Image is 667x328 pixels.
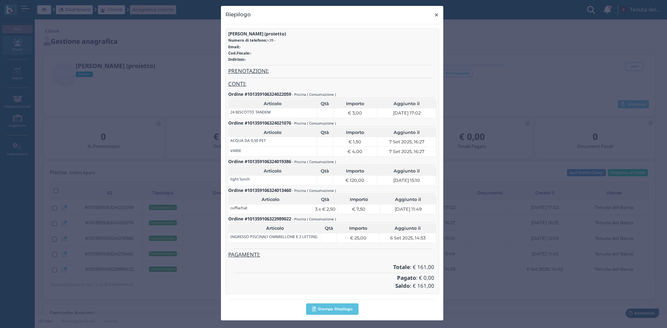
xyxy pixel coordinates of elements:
h6: cuffia/hat [230,206,247,210]
b: Ordine #101359106324021076 [228,120,291,126]
small: ( Consumazione ) [307,188,336,193]
th: Articolo [228,128,317,137]
th: Aggiunto il [380,195,436,204]
h6: - [228,45,437,49]
b: Cod.Fiscale: [228,50,250,56]
button: Stampa Riepilogo [306,303,359,315]
th: Qtà [313,195,338,204]
th: Qtà [317,99,333,108]
small: - Piscina [292,217,306,221]
small: - Piscina [292,121,306,126]
th: Importo [333,166,377,175]
u: PRENOTAZIONI: [228,67,269,75]
b: Saldo [395,282,410,289]
span: [DATE] 11:49 [395,206,422,212]
b: Ordine #101359106324019386 [228,158,291,165]
th: Aggiunto il [377,128,436,137]
span: € 25,00 [350,235,367,241]
th: Importo [337,224,379,233]
small: ( Consumazione ) [307,159,336,164]
h6: - [228,57,437,61]
span: × [434,10,439,19]
th: Qtà [317,128,333,137]
small: ( Consumazione ) [307,121,336,126]
span: € 4,00 [347,148,362,155]
b: Indirizzo: [228,57,245,62]
span: € 7,50 [352,206,365,212]
h6: ACQUA DA 0,50 PET [230,138,266,143]
b: Email: [228,44,240,49]
th: Articolo [228,195,313,204]
h6: 24 BISCOTTO TANDEM [230,110,271,114]
th: Aggiunto il [377,166,436,175]
th: Importo [333,99,377,108]
h6: light lunch [230,177,250,181]
small: ( Consumazione ) [307,217,336,221]
h4: : € 161,00 [230,264,434,270]
u: PAGAMENTI: [228,251,260,258]
h6: - [228,51,437,55]
h6: VARIE [230,149,241,153]
b: Pagato [397,274,416,281]
th: Articolo [228,166,317,175]
h4: : € 161,00 [230,283,434,289]
span: 6 Set 2025, 14:53 [390,235,426,241]
span: 3 x € 2,50 [315,206,336,212]
span: € 120,00 [345,177,364,184]
th: Importo [333,128,377,137]
th: Qtà [317,166,333,175]
b: [PERSON_NAME] (proietto) [228,31,286,37]
th: Articolo [228,99,317,108]
b: Ordine #101359106324022059 [228,91,291,97]
small: ( Consumazione ) [307,92,336,97]
small: - Piscina [292,92,306,97]
th: Qtà [321,224,337,233]
h6: INGRESSO PISCINA(1 OMBRELLONE E 2 LETTINI) [230,235,317,239]
b: Ordine #101359106323989022 [228,216,291,222]
span: [DATE] 17:02 [393,110,421,116]
span: 7 Set 2025, 16:27 [389,148,425,155]
th: Aggiunto il [377,99,436,108]
b: Ordine #101359106324013460 [228,187,291,193]
small: - Piscina [292,188,306,193]
small: - Piscina [292,159,306,164]
span: 7 Set 2025, 16:27 [389,138,425,145]
h6: +39 - [228,38,437,42]
h4: Riepilogo [225,10,251,18]
span: [DATE] 15:10 [393,177,420,184]
u: CONTI: [228,80,246,87]
span: Assistenza [20,6,46,11]
b: Numero di telefono: [228,37,267,43]
h4: : € 0,00 [230,275,434,281]
th: Importo [338,195,380,204]
b: Totale [393,263,410,271]
span: € 3,00 [348,110,362,116]
th: Articolo [228,224,321,233]
span: € 1,50 [348,138,361,145]
th: Aggiunto il [379,224,436,233]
